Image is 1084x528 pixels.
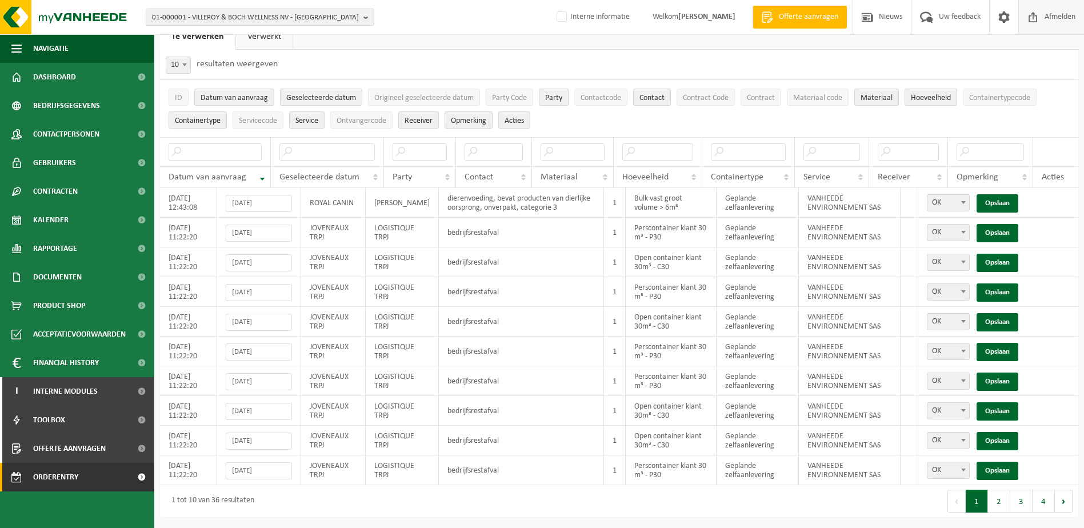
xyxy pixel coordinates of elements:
button: PartyParty: Activate to sort [539,89,569,106]
span: Containertypecode [969,94,1030,102]
td: VANHEEDE ENVIRONNEMENT SAS [799,307,901,337]
td: VANHEEDE ENVIRONNEMENT SAS [799,277,901,307]
button: ServicecodeServicecode: Activate to sort [233,111,283,129]
td: bedrijfsrestafval [439,247,604,277]
div: 1 tot 10 van 36 resultaten [166,491,254,511]
td: LOGISTIQUE TRPJ [366,366,439,396]
td: LOGISTIQUE TRPJ [366,455,439,485]
label: Interne informatie [554,9,630,26]
td: [DATE] 11:22:20 [160,455,217,485]
td: JOVENEAUX TRPJ [301,455,365,485]
span: ID [175,94,182,102]
span: Datum van aanvraag [169,173,246,182]
td: LOGISTIQUE TRPJ [366,396,439,426]
a: Opslaan [977,432,1018,450]
span: Orderentry Goedkeuring [33,463,129,491]
span: Contract Code [683,94,729,102]
span: Toolbox [33,406,65,434]
span: Geselecteerde datum [286,94,356,102]
span: Dashboard [33,63,76,91]
button: 4 [1033,490,1055,513]
button: Previous [947,490,966,513]
span: Service [803,173,830,182]
td: LOGISTIQUE TRPJ [366,247,439,277]
span: Party Code [492,94,527,102]
a: Opslaan [977,313,1018,331]
td: Geplande zelfaanlevering [717,188,799,218]
span: OK [927,225,969,241]
span: Datum van aanvraag [201,94,268,102]
span: OK [927,462,969,478]
a: Verwerkt [236,23,293,50]
td: bedrijfsrestafval [439,307,604,337]
button: Contract CodeContract Code: Activate to sort [677,89,735,106]
span: OK [927,343,970,360]
td: [DATE] 11:22:20 [160,396,217,426]
span: Gebruikers [33,149,76,177]
a: Opslaan [977,194,1018,213]
span: Geselecteerde datum [279,173,359,182]
td: Perscontainer klant 30 m³ - P30 [626,455,716,485]
span: Servicecode [239,117,277,125]
button: ContactcodeContactcode: Activate to sort [574,89,627,106]
span: OK [927,194,970,211]
td: VANHEEDE ENVIRONNEMENT SAS [799,455,901,485]
td: [DATE] 12:43:08 [160,188,217,218]
span: Contracten [33,177,78,206]
span: OK [927,373,970,390]
span: OK [927,403,969,419]
td: Open container klant 30m³ - C30 [626,396,716,426]
td: [DATE] 11:22:20 [160,426,217,455]
a: Opslaan [977,224,1018,242]
a: Offerte aanvragen [753,6,847,29]
button: ContainertypecodeContainertypecode: Activate to sort [963,89,1037,106]
button: 1 [966,490,988,513]
td: Open container klant 30m³ - C30 [626,426,716,455]
td: 1 [604,455,626,485]
span: Documenten [33,263,82,291]
td: dierenvoeding, bevat producten van dierlijke oorsprong, onverpakt, categorie 3 [439,188,604,218]
button: 3 [1010,490,1033,513]
td: Geplande zelfaanlevering [717,247,799,277]
td: 1 [604,396,626,426]
td: bedrijfsrestafval [439,218,604,247]
span: Financial History [33,349,99,377]
span: Contactpersonen [33,120,99,149]
td: 1 [604,218,626,247]
td: VANHEEDE ENVIRONNEMENT SAS [799,218,901,247]
span: Containertype [711,173,763,182]
td: VANHEEDE ENVIRONNEMENT SAS [799,188,901,218]
td: JOVENEAUX TRPJ [301,277,365,307]
span: Rapportage [33,234,77,263]
td: [DATE] 11:22:20 [160,277,217,307]
td: VANHEEDE ENVIRONNEMENT SAS [799,247,901,277]
button: Acties [498,111,530,129]
span: OK [927,284,969,300]
td: Geplande zelfaanlevering [717,307,799,337]
span: Kalender [33,206,69,234]
span: 10 [166,57,190,73]
span: OK [927,314,969,330]
span: Acties [1042,173,1064,182]
button: Materiaal codeMateriaal code: Activate to sort [787,89,849,106]
span: OK [927,313,970,330]
td: Perscontainer klant 30 m³ - P30 [626,366,716,396]
span: Opmerking [451,117,486,125]
td: VANHEEDE ENVIRONNEMENT SAS [799,396,901,426]
a: Opslaan [977,373,1018,391]
td: 1 [604,188,626,218]
td: Bulk vast groot volume > 6m³ [626,188,716,218]
span: OK [927,195,969,211]
span: Containertype [175,117,221,125]
td: LOGISTIQUE TRPJ [366,307,439,337]
span: OK [927,254,969,270]
span: Hoeveelheid [622,173,669,182]
td: LOGISTIQUE TRPJ [366,426,439,455]
button: ServiceService: Activate to sort [289,111,325,129]
td: [DATE] 11:22:20 [160,218,217,247]
td: bedrijfsrestafval [439,396,604,426]
td: LOGISTIQUE TRPJ [366,277,439,307]
span: Offerte aanvragen [33,434,106,463]
label: resultaten weergeven [197,59,278,69]
td: [DATE] 11:22:20 [160,247,217,277]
